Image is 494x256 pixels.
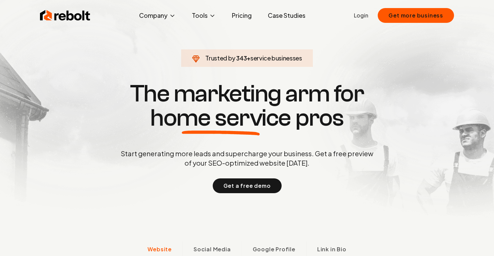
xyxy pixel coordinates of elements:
span: service businesses [250,54,302,62]
button: Get more business [378,8,454,23]
a: Login [354,11,368,19]
span: Google Profile [253,245,295,253]
a: Case Studies [262,9,311,22]
a: Pricing [227,9,257,22]
button: Company [134,9,181,22]
span: Social Media [194,245,231,253]
span: Trusted by [205,54,235,62]
h1: The marketing arm for pros [86,82,408,130]
button: Get a free demo [213,178,282,193]
span: Link in Bio [317,245,346,253]
span: 343 [236,53,247,63]
img: Rebolt Logo [40,9,90,22]
span: Website [148,245,172,253]
p: Start generating more leads and supercharge your business. Get a free preview of your SEO-optimiz... [119,149,375,168]
span: + [247,54,250,62]
button: Tools [187,9,221,22]
span: home service [150,106,291,130]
